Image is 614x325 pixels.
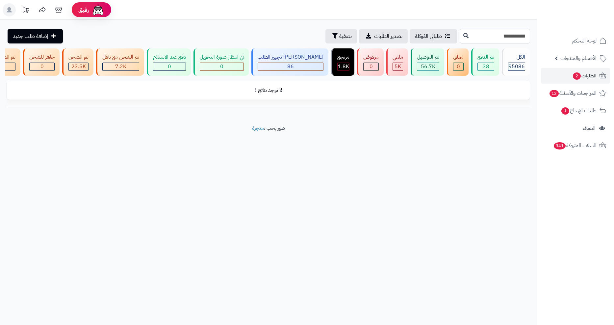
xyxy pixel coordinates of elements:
[200,53,244,61] div: في انتظار صورة التحويل
[61,48,95,76] a: تم الشحن 23.5K
[478,63,494,70] div: 38
[258,53,323,61] div: [PERSON_NAME] تجهيز الطلب
[553,141,597,150] span: السلات المتروكة
[395,63,401,70] span: 5K
[339,32,352,40] span: تصفية
[554,142,566,149] span: 341
[470,48,500,76] a: تم الدفع 38
[91,3,105,16] img: ai-face.png
[102,53,139,61] div: تم الشحن مع ناقل
[168,63,171,70] span: 0
[364,63,378,70] div: 0
[417,63,439,70] div: 56662
[508,63,525,70] span: 95086
[541,68,610,84] a: الطلبات2
[453,53,464,61] div: معلق
[29,53,55,61] div: جاهز للشحن
[410,29,457,43] a: طلباتي المُوكلة
[572,71,597,80] span: الطلبات
[258,63,323,70] div: 86
[68,53,89,61] div: تم الشحن
[421,63,435,70] span: 56.7K
[115,63,126,70] span: 7.2K
[337,53,349,61] div: مرتجع
[541,138,610,153] a: السلات المتروكة341
[250,48,330,76] a: [PERSON_NAME] تجهيز الطلب 86
[69,63,88,70] div: 23545
[508,53,525,61] div: الكل
[393,63,403,70] div: 4975
[153,63,186,70] div: 0
[338,63,349,70] span: 1.8K
[192,48,250,76] a: في انتظار صورة التحويل 0
[8,29,63,43] a: إضافة طلب جديد
[541,120,610,136] a: العملاء
[453,63,463,70] div: 0
[393,53,403,61] div: ملغي
[103,63,139,70] div: 7223
[363,53,379,61] div: مرفوض
[541,33,610,49] a: لوحة التحكم
[153,53,186,61] div: دفع عند الاستلام
[356,48,385,76] a: مرفوض 0
[541,103,610,119] a: طلبات الإرجاع1
[446,48,470,76] a: معلق 0
[370,63,373,70] span: 0
[145,48,192,76] a: دفع عند الاستلام 0
[572,36,597,45] span: لوحة التحكم
[22,48,61,76] a: جاهز للشحن 0
[17,3,34,18] a: تحديثات المنصة
[550,90,559,97] span: 12
[338,63,349,70] div: 1813
[330,48,356,76] a: مرتجع 1.8K
[583,123,596,133] span: العملاء
[541,85,610,101] a: المراجعات والأسئلة12
[477,53,494,61] div: تم الدفع
[78,6,89,14] span: رفيق
[385,48,409,76] a: ملغي 5K
[417,53,439,61] div: تم التوصيل
[220,63,223,70] span: 0
[200,63,243,70] div: 0
[30,63,54,70] div: 0
[287,63,294,70] span: 86
[573,72,581,80] span: 2
[40,63,44,70] span: 0
[561,107,569,115] span: 1
[7,81,530,99] td: لا توجد نتائج !
[95,48,145,76] a: تم الشحن مع ناقل 7.2K
[325,29,357,43] button: تصفية
[549,89,597,98] span: المراجعات والأسئلة
[415,32,442,40] span: طلباتي المُوكلة
[500,48,531,76] a: الكل95086
[359,29,408,43] a: تصدير الطلبات
[457,63,460,70] span: 0
[374,32,402,40] span: تصدير الطلبات
[561,106,597,115] span: طلبات الإرجاع
[483,63,489,70] span: 38
[71,63,86,70] span: 23.5K
[409,48,446,76] a: تم التوصيل 56.7K
[252,124,264,132] a: متجرة
[13,32,48,40] span: إضافة طلب جديد
[560,54,597,63] span: الأقسام والمنتجات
